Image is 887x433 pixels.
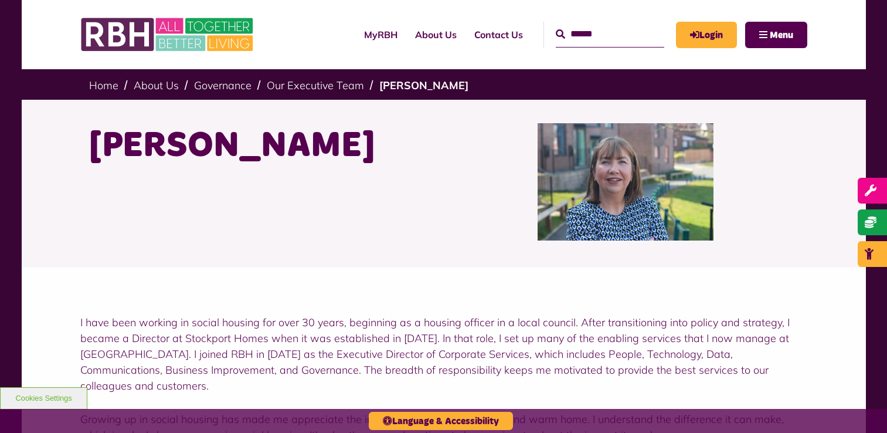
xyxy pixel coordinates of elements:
[745,22,807,48] button: Navigation
[134,79,179,92] a: About Us
[89,79,118,92] a: Home
[80,314,807,394] p: I have been working in social housing for over 30 years, beginning as a housing officer in a loca...
[194,79,252,92] a: Governance
[355,19,406,50] a: MyRBH
[80,12,256,57] img: RBH
[369,412,513,430] button: Language & Accessibility
[379,79,468,92] a: [PERSON_NAME]
[538,123,713,241] img: Sandra Coleing (1)
[89,123,435,169] h1: [PERSON_NAME]
[267,79,364,92] a: Our Executive Team
[465,19,532,50] a: Contact Us
[834,380,887,433] iframe: Netcall Web Assistant for live chat
[406,19,465,50] a: About Us
[676,22,737,48] a: MyRBH
[770,31,793,40] span: Menu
